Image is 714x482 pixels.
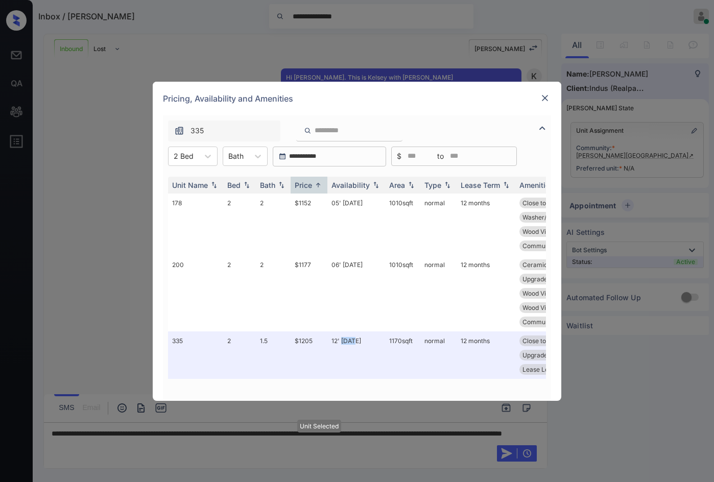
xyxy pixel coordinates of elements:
div: Unit Name [172,181,208,189]
td: 12' [DATE] [327,331,385,379]
td: normal [420,331,457,379]
span: Close to [PERSON_NAME]... [522,337,602,345]
td: 2 [223,255,256,331]
img: sorting [501,181,511,188]
span: to [437,151,444,162]
img: icon-zuma [174,126,184,136]
span: Wood Vinyl Bed ... [522,290,574,297]
img: close [540,93,550,103]
td: 2 [223,331,256,379]
td: normal [420,194,457,255]
td: normal [420,255,457,331]
td: $1152 [291,194,327,255]
td: 1010 sqft [385,194,420,255]
span: Community Fee [522,318,568,326]
img: sorting [442,181,453,188]
div: Pricing, Availability and Amenities [153,82,561,115]
img: sorting [313,181,323,189]
span: Lease Lock [522,366,556,373]
td: 335 [168,331,223,379]
td: 1010 sqft [385,255,420,331]
div: Amenities [519,181,554,189]
td: 12 months [457,194,515,255]
div: Price [295,181,312,189]
td: 06' [DATE] [327,255,385,331]
span: Washer/Dryer Co... [522,213,578,221]
img: sorting [371,181,381,188]
span: Wood Vinyl Dini... [522,228,572,235]
img: sorting [209,181,219,188]
td: 1.5 [256,331,291,379]
div: Availability [331,181,370,189]
div: Lease Term [461,181,500,189]
td: $1205 [291,331,327,379]
td: 2 [223,194,256,255]
td: 12 months [457,255,515,331]
td: 2 [256,194,291,255]
span: Upgraded Tub Su... [522,351,577,359]
span: Upgraded Tub Su... [522,275,577,283]
td: 200 [168,255,223,331]
img: sorting [406,181,416,188]
img: sorting [276,181,287,188]
img: icon-zuma [536,122,549,134]
span: Close to [PERSON_NAME]... [522,199,602,207]
div: Type [424,181,441,189]
span: Ceramic Tile Ba... [522,261,574,269]
td: 05' [DATE] [327,194,385,255]
span: Community Fee [522,242,568,250]
span: 335 [191,125,204,136]
span: Wood Vinyl Kitc... [522,304,572,311]
div: Area [389,181,405,189]
div: Bed [227,181,241,189]
td: 1170 sqft [385,331,420,379]
td: $1177 [291,255,327,331]
img: sorting [242,181,252,188]
td: 178 [168,194,223,255]
div: Bath [260,181,275,189]
td: 12 months [457,331,515,379]
td: 2 [256,255,291,331]
span: $ [397,151,401,162]
img: icon-zuma [304,126,312,135]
